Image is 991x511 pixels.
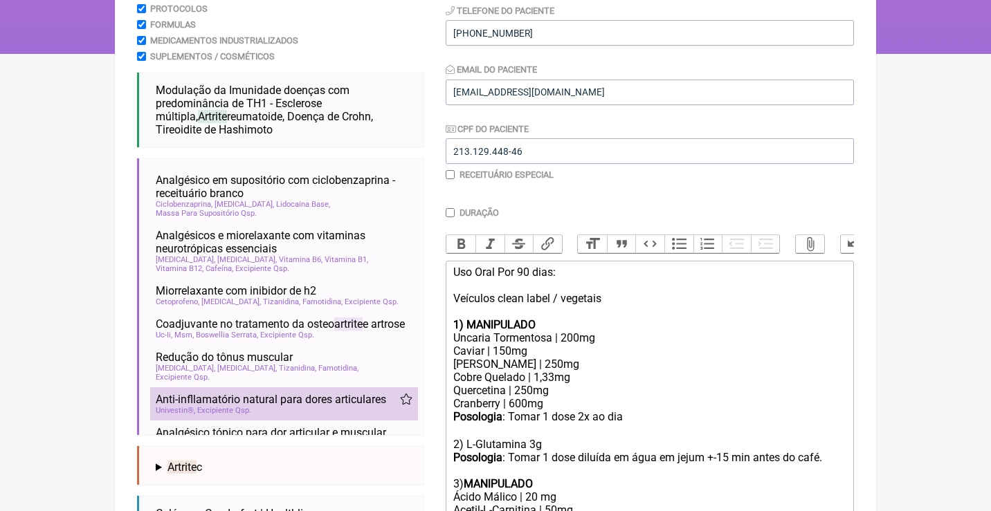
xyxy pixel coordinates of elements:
[150,19,196,30] label: Formulas
[533,235,562,253] button: Link
[156,264,203,273] span: Vitamina B12
[607,235,636,253] button: Quote
[156,317,405,331] span: Coadjuvante no tratamento da osteo e artrose
[174,331,194,340] span: Msm
[453,397,846,410] div: Cranberry | 600mg
[150,35,298,46] label: Medicamentos Industrializados
[453,357,846,371] div: [PERSON_NAME] | 250mg
[156,297,199,306] span: Cetoprofeno
[325,255,368,264] span: Vitamina B1
[453,464,846,503] div: 3) Ácido Málico | 20 mg
[276,200,330,209] span: Lidocaina Base
[167,461,197,474] span: Artrite
[156,255,215,264] span: [MEDICAL_DATA]
[150,51,275,62] label: Suplementos / Cosméticos
[453,318,536,331] strong: 1) MANIPULADO
[446,124,529,134] label: CPF do Paciente
[693,235,722,253] button: Numbers
[215,200,274,209] span: [MEDICAL_DATA]
[453,451,502,464] strong: Posologia
[453,384,846,397] div: Quercetina | 250mg
[197,406,251,415] span: Excipiente Qsp
[156,200,212,209] span: Ciclobenzaprina
[201,297,261,306] span: [MEDICAL_DATA]
[156,393,386,406] span: Anti-infllamatório natural para dores articulares
[156,331,172,340] span: Uc-Ii
[578,235,607,253] button: Heading
[453,410,846,425] div: : Tomar 1 dose 2x ao dia ㅤ
[156,351,293,364] span: Redução do tônus muscular
[453,410,502,423] strong: Posologia
[453,425,846,464] div: 2) L-Glutamina 3g : Tomar 1 dose diluída em água em jejum +-15 min antes do café.
[453,266,846,318] div: Uso Oral Por 90 dias: Veículos clean label / vegetais
[235,264,289,273] span: Excipiente Qsp
[279,255,322,264] span: Vitamina B6
[722,235,751,253] button: Decrease Level
[446,64,537,75] label: Email do Paciente
[156,364,215,373] span: [MEDICAL_DATA]
[156,209,257,218] span: Massa Para Supositório Qsp
[504,235,534,253] button: Strikethrough
[156,406,195,415] span: Univestin®
[464,477,533,490] strong: MANIPULADO
[302,297,343,306] span: Famotidina
[453,371,846,384] div: Cobre Quelado | 1,33mg
[345,297,399,306] span: Excipiente Qsp
[318,364,358,373] span: Famotidina
[196,331,258,340] span: Boswellia Serrata
[260,331,314,340] span: Excipiente Qsp
[446,235,475,253] button: Bold
[263,297,300,306] span: Tizanidina
[156,174,412,200] span: Analgésico em supositório com ciclobenzaprina - receituário branco
[751,235,780,253] button: Increase Level
[150,3,208,14] label: Protocolos
[156,229,412,255] span: Analgésicos e miorelaxante com vitaminas neurotrópicas essenciais
[156,284,316,297] span: Miorrelaxante com inibidor de h2
[841,235,870,253] button: Undo
[453,331,846,344] div: Uncaria Tormentosa | 200mg
[279,364,316,373] span: Tizanidina
[460,169,554,180] label: Receituário Especial
[167,461,202,474] span: c
[664,235,693,253] button: Bullets
[796,235,825,253] button: Attach Files
[156,373,210,382] span: Excipiente Qsp
[156,461,412,474] summary: Artritec
[475,235,504,253] button: Italic
[206,264,233,273] span: Cafeína
[460,207,499,218] label: Duração
[156,426,386,439] span: Analgésico tópico para dor articular e muscular
[334,317,363,331] span: artrite
[198,110,227,123] span: Artrite
[453,344,846,357] div: Caviar | 150mg
[635,235,664,253] button: Code
[156,84,373,136] span: Modulação da Imunidade doenças com predominância de TH1 - Esclerose múltipla, reumatoide, Doença ...
[217,364,277,373] span: [MEDICAL_DATA]
[446,6,554,16] label: Telefone do Paciente
[217,255,277,264] span: [MEDICAL_DATA]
